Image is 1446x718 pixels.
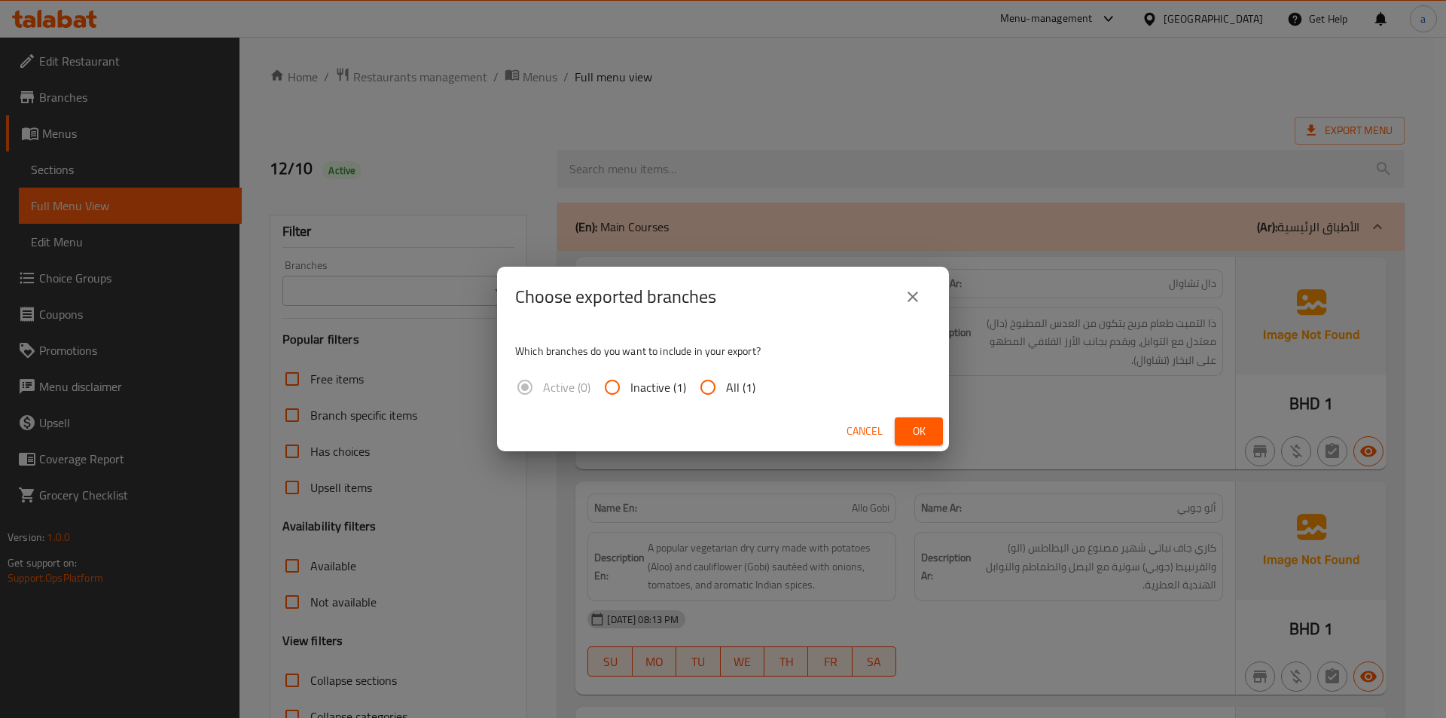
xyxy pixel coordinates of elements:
[907,422,931,441] span: Ok
[515,285,716,309] h2: Choose exported branches
[630,378,686,396] span: Inactive (1)
[543,378,590,396] span: Active (0)
[895,279,931,315] button: close
[895,417,943,445] button: Ok
[847,422,883,441] span: Cancel
[726,378,755,396] span: All (1)
[515,344,931,359] p: Which branches do you want to include in your export?
[840,417,889,445] button: Cancel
